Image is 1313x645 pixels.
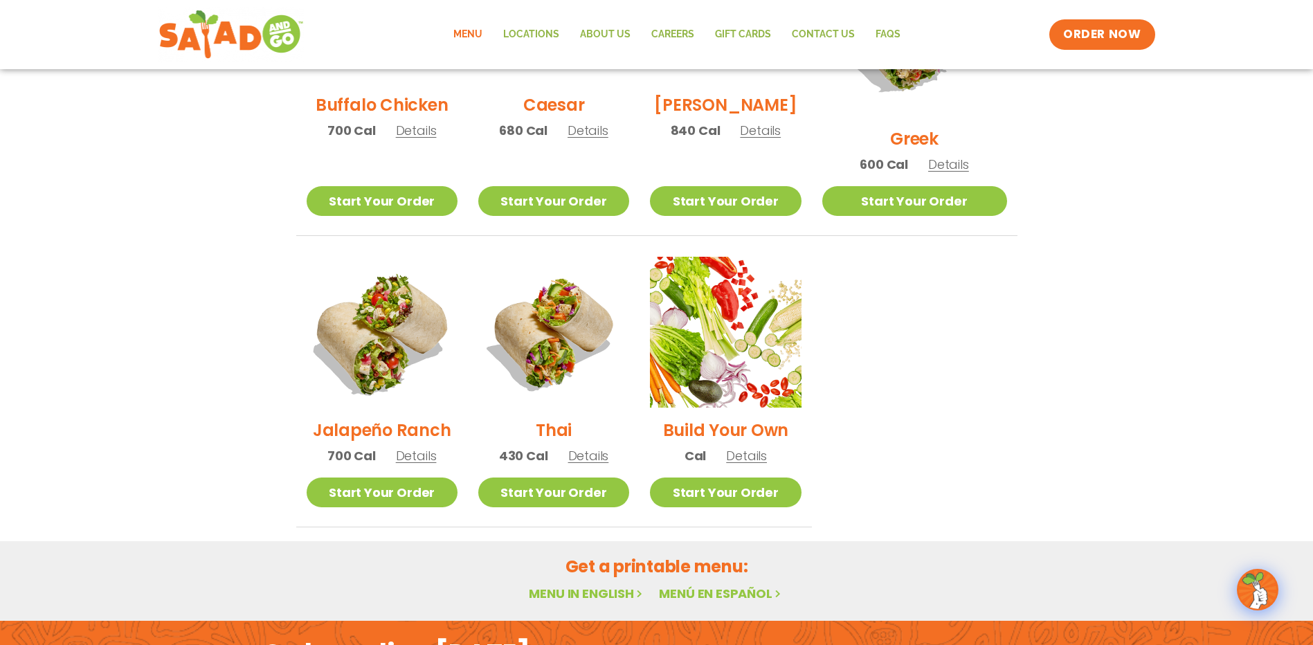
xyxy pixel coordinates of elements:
[499,121,547,140] span: 680 Cal
[1238,570,1277,609] img: wpChatIcon
[659,585,784,602] a: Menú en español
[650,478,801,507] a: Start Your Order
[307,186,458,216] a: Start Your Order
[296,554,1017,579] h2: Get a printable menu:
[313,418,451,442] h2: Jalapeño Ranch
[443,19,911,51] nav: Menu
[316,93,448,117] h2: Buffalo Chicken
[705,19,781,51] a: GIFT CARDS
[865,19,911,51] a: FAQs
[641,19,705,51] a: Careers
[568,122,608,139] span: Details
[493,19,570,51] a: Locations
[536,418,572,442] h2: Thai
[478,186,629,216] a: Start Your Order
[159,7,305,62] img: new-SAG-logo-768×292
[396,122,437,139] span: Details
[860,155,908,174] span: 600 Cal
[654,93,797,117] h2: [PERSON_NAME]
[1063,26,1141,43] span: ORDER NOW
[650,186,801,216] a: Start Your Order
[663,418,789,442] h2: Build Your Own
[499,446,548,465] span: 430 Cal
[822,186,1007,216] a: Start Your Order
[478,257,629,408] img: Product photo for Thai Wrap
[928,156,969,173] span: Details
[671,121,721,140] span: 840 Cal
[568,447,609,464] span: Details
[478,478,629,507] a: Start Your Order
[685,446,706,465] span: Cal
[726,447,767,464] span: Details
[781,19,865,51] a: Contact Us
[293,244,470,421] img: Product photo for Jalapeño Ranch Wrap
[890,127,939,151] h2: Greek
[650,257,801,408] img: Product photo for Build Your Own
[570,19,641,51] a: About Us
[740,122,781,139] span: Details
[523,93,585,117] h2: Caesar
[396,447,437,464] span: Details
[307,478,458,507] a: Start Your Order
[327,446,376,465] span: 700 Cal
[443,19,493,51] a: Menu
[327,121,376,140] span: 700 Cal
[1049,19,1154,50] a: ORDER NOW
[529,585,645,602] a: Menu in English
